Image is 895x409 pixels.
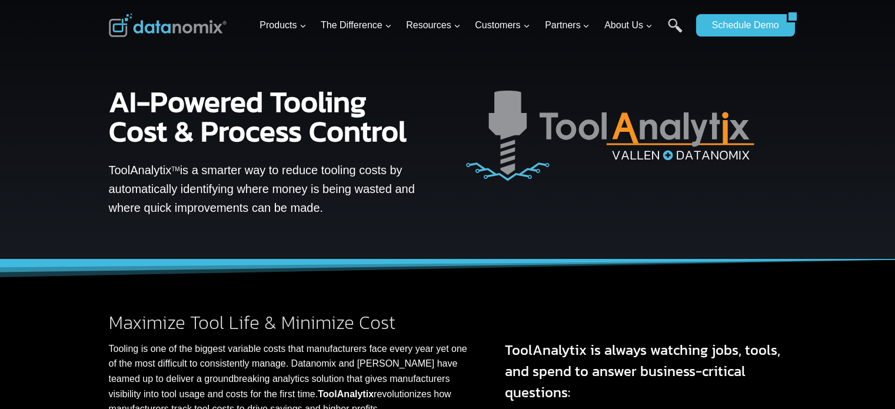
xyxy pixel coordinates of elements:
[321,18,392,33] span: The Difference
[109,161,421,217] p: ToolAnalytix is a smarter way to reduce tooling costs by automatically identifying where money is...
[545,18,590,33] span: Partners
[255,6,690,45] nav: Primary Navigation
[475,18,530,33] span: Customers
[109,79,407,153] strong: AI-Powered Tooling Cost & Process Control
[696,14,787,36] a: Schedule Demo
[109,313,473,332] h2: Maximize Tool Life & Minimize Cost
[505,340,786,403] h3: ToolAnalytix is always watching jobs, tools, and spend to answer business-critical questions:
[668,18,683,45] a: Search
[407,18,461,33] span: Resources
[171,166,179,172] sup: TM
[259,18,306,33] span: Products
[318,389,374,399] strong: ToolAnalytix
[604,18,653,33] span: About Us
[109,14,227,37] img: Datanomix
